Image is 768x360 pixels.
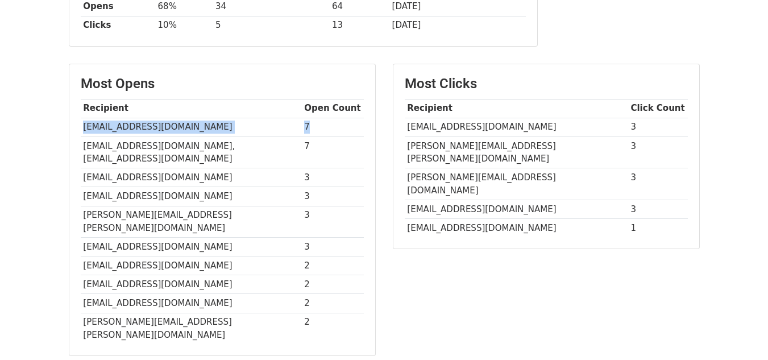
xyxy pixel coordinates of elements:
td: 2 [302,294,364,313]
td: [EMAIL_ADDRESS][DOMAIN_NAME] [405,200,628,218]
td: 7 [302,136,364,168]
iframe: Chat Widget [711,305,768,360]
td: [EMAIL_ADDRESS][DOMAIN_NAME] [81,168,302,187]
th: Open Count [302,99,364,118]
td: [EMAIL_ADDRESS][DOMAIN_NAME] [81,256,302,275]
td: 2 [302,275,364,294]
td: 3 [302,206,364,238]
td: [EMAIL_ADDRESS][DOMAIN_NAME], [EMAIL_ADDRESS][DOMAIN_NAME] [81,136,302,168]
td: [EMAIL_ADDRESS][DOMAIN_NAME] [81,294,302,313]
td: 1 [628,219,688,238]
h3: Most Opens [81,76,364,92]
td: [EMAIL_ADDRESS][DOMAIN_NAME] [81,275,302,294]
td: [EMAIL_ADDRESS][DOMAIN_NAME] [81,118,302,136]
td: 3 [628,168,688,200]
td: [EMAIL_ADDRESS][DOMAIN_NAME] [405,219,628,238]
td: [PERSON_NAME][EMAIL_ADDRESS][DOMAIN_NAME] [405,168,628,200]
th: Recipient [405,99,628,118]
td: 3 [302,187,364,206]
th: Click Count [628,99,688,118]
h3: Most Clicks [405,76,688,92]
td: 5 [213,16,329,35]
td: [PERSON_NAME][EMAIL_ADDRESS][PERSON_NAME][DOMAIN_NAME] [81,206,302,238]
td: 13 [329,16,389,35]
td: 2 [302,313,364,344]
td: [PERSON_NAME][EMAIL_ADDRESS][PERSON_NAME][DOMAIN_NAME] [81,313,302,344]
td: 7 [302,118,364,136]
td: [DATE] [389,16,526,35]
td: [PERSON_NAME][EMAIL_ADDRESS][PERSON_NAME][DOMAIN_NAME] [405,136,628,168]
td: [EMAIL_ADDRESS][DOMAIN_NAME] [81,238,302,256]
td: 3 [302,238,364,256]
td: 3 [628,118,688,136]
td: 2 [302,256,364,275]
td: [EMAIL_ADDRESS][DOMAIN_NAME] [81,187,302,206]
th: Recipient [81,99,302,118]
td: 10% [155,16,213,35]
th: Clicks [81,16,155,35]
td: [EMAIL_ADDRESS][DOMAIN_NAME] [405,118,628,136]
td: 3 [628,200,688,218]
td: 3 [628,136,688,168]
td: 3 [302,168,364,187]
